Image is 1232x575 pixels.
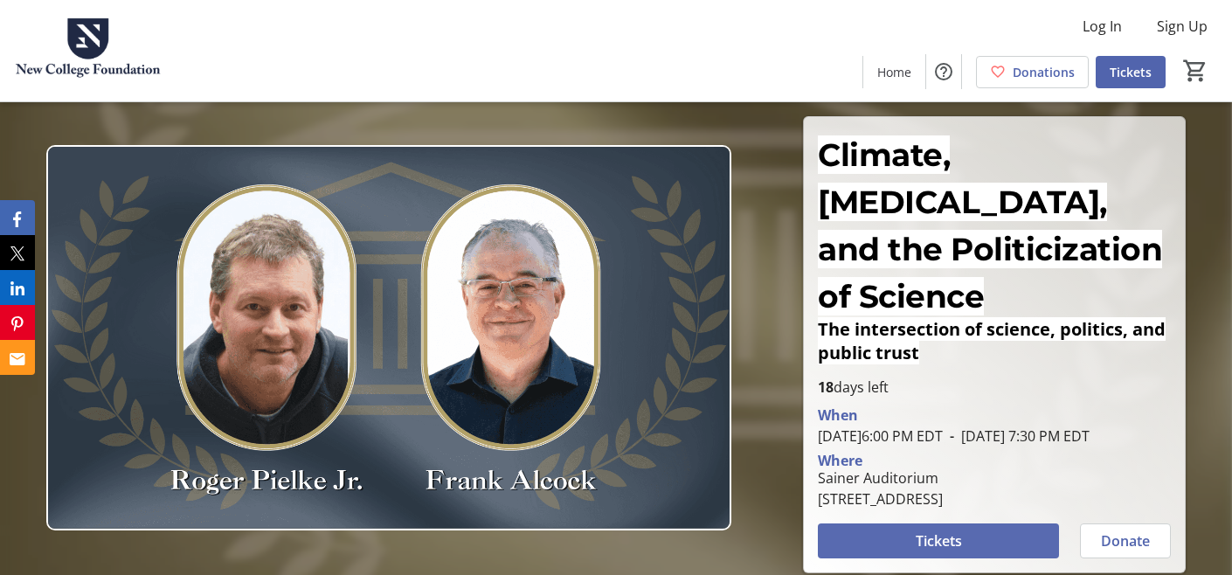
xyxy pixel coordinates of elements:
span: Sign Up [1157,16,1208,37]
a: Home [863,56,925,88]
span: [DATE] 6:00 PM EDT [818,426,943,446]
span: Donations [1013,63,1075,81]
span: Donate [1101,530,1150,551]
span: Tickets [1110,63,1152,81]
span: Climate, [MEDICAL_DATA], and the Politicization of Science [818,135,1162,315]
span: - [943,426,961,446]
img: Campaign CTA Media Photo [46,145,731,530]
span: Home [877,63,911,81]
span: The intersection of science, politics, and [818,317,1166,341]
button: Donate [1080,523,1171,558]
a: Tickets [1096,56,1166,88]
span: Tickets [916,530,962,551]
div: Where [818,454,862,468]
span: [DATE] 7:30 PM EDT [943,426,1090,446]
span: Log In [1083,16,1122,37]
a: Donations [976,56,1089,88]
p: days left [818,377,1171,398]
div: Sainer Auditorium [818,468,943,488]
span: 18 [818,378,834,397]
div: When [818,405,858,426]
button: Help [926,54,961,89]
button: Tickets [818,523,1059,558]
button: Sign Up [1143,12,1222,40]
span: public trust [818,341,919,364]
button: Cart [1180,55,1211,87]
img: New College Foundation's Logo [10,7,166,94]
div: [STREET_ADDRESS] [818,488,943,509]
button: Log In [1069,12,1136,40]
